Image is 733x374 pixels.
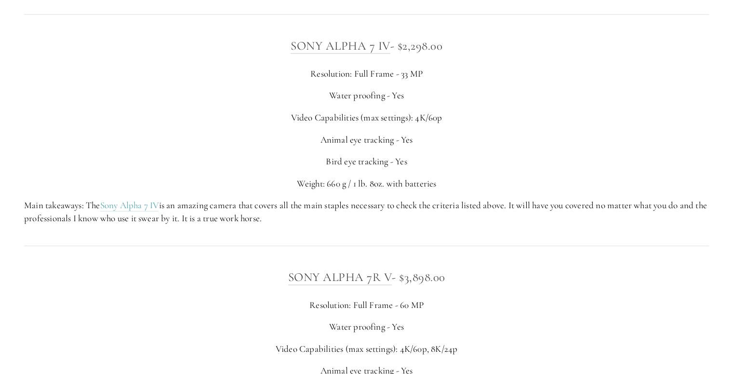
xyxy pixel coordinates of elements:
h3: - $3,898.00 [24,267,709,287]
p: Weight: 660 g / 1 lb. 8oz. with batteries [24,177,709,190]
p: Animal eye tracking - Yes [24,134,709,147]
a: SONY ALPHA 7R V [288,270,392,285]
p: Video Capabilities (max settings): 4K/60p [24,111,709,124]
p: Water proofing - Yes [24,321,709,334]
p: Bird eye tracking - Yes [24,155,709,168]
a: Sony Alpha 7 IV [100,200,159,212]
p: Water proofing - Yes [24,89,709,102]
p: Resolution: Full Frame - 60 MP [24,299,709,312]
p: Main takeaways: The is an amazing camera that covers all the main staples necessary to check the ... [24,199,709,225]
p: Resolution: Full Frame - 33 MP [24,67,709,80]
a: SONY ALPHA 7 IV [291,39,390,54]
p: Video Capabilities (max settings): 4K/60p, 8K/24p [24,343,709,356]
h3: - $2,298.00 [24,36,709,55]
